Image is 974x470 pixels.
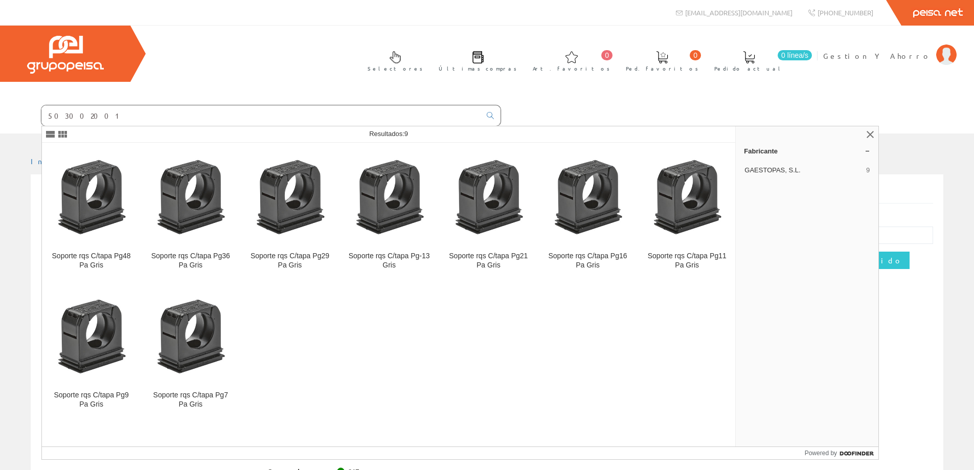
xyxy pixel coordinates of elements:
[31,156,74,166] a: Inicio
[744,166,862,175] span: GAESTOPAS, S.L.
[357,42,428,78] a: Selectores
[805,447,879,459] a: Powered by
[50,156,132,238] img: Soporte rqs C/tapa Pg48 Pa Gris
[42,143,141,282] a: Soporte rqs C/tapa Pg48 Pa Gris Soporte rqs C/tapa Pg48 Pa Gris
[805,449,837,458] span: Powered by
[439,143,538,282] a: Soporte rqs C/tapa Pg21 Pa Gris Soporte rqs C/tapa Pg21 Pa Gris
[547,252,629,270] div: Soporte rqs C/tapa Pg16 Pa Gris
[248,156,331,238] img: Soporte rqs C/tapa Pg29 Pa Gris
[50,391,132,409] div: Soporte rqs C/tapa Pg9 Pa Gris
[50,252,132,270] div: Soporte rqs C/tapa Pg48 Pa Gris
[240,143,339,282] a: Soporte rqs C/tapa Pg29 Pa Gris Soporte rqs C/tapa Pg29 Pa Gris
[149,252,232,270] div: Soporte rqs C/tapa Pg36 Pa Gris
[27,36,104,74] img: Grupo Peisa
[340,143,439,282] a: Soporte rqs C/tapa Pg-13 Gris Soporte rqs C/tapa Pg-13 Gris
[368,63,423,74] span: Selectores
[638,143,736,282] a: Soporte rqs C/tapa Pg11 Pa Gris Soporte rqs C/tapa Pg11 Pa Gris
[348,252,431,270] div: Soporte rqs C/tapa Pg-13 Gris
[866,166,870,175] span: 9
[439,63,517,74] span: Últimas compras
[369,130,408,138] span: Resultados:
[404,130,408,138] span: 9
[685,8,792,17] span: [EMAIL_ADDRESS][DOMAIN_NAME]
[141,282,240,421] a: Soporte rqs C/tapa Pg7 Pa Gris Soporte rqs C/tapa Pg7 Pa Gris
[818,8,873,17] span: [PHONE_NUMBER]
[141,143,240,282] a: Soporte rqs C/tapa Pg36 Pa Gris Soporte rqs C/tapa Pg36 Pa Gris
[41,105,481,126] input: Buscar ...
[428,42,522,78] a: Últimas compras
[646,252,728,270] div: Soporte rqs C/tapa Pg11 Pa Gris
[447,252,530,270] div: Soporte rqs C/tapa Pg21 Pa Gris
[149,296,232,378] img: Soporte rqs C/tapa Pg7 Pa Gris
[149,156,232,238] img: Soporte rqs C/tapa Pg36 Pa Gris
[348,156,431,238] img: Soporte rqs C/tapa Pg-13 Gris
[601,50,613,60] span: 0
[690,50,701,60] span: 0
[538,143,637,282] a: Soporte rqs C/tapa Pg16 Pa Gris Soporte rqs C/tapa Pg16 Pa Gris
[646,156,728,238] img: Soporte rqs C/tapa Pg11 Pa Gris
[823,51,931,61] span: Gestion Y Ahorro
[714,63,784,74] span: Pedido actual
[626,63,698,74] span: Ped. favoritos
[447,156,530,238] img: Soporte rqs C/tapa Pg21 Pa Gris
[533,63,610,74] span: Art. favoritos
[778,50,812,60] span: 0 línea/s
[736,143,878,159] a: Fabricante
[823,42,957,52] a: Gestion Y Ahorro
[149,391,232,409] div: Soporte rqs C/tapa Pg7 Pa Gris
[547,156,629,238] img: Soporte rqs C/tapa Pg16 Pa Gris
[248,252,331,270] div: Soporte rqs C/tapa Pg29 Pa Gris
[50,296,132,378] img: Soporte rqs C/tapa Pg9 Pa Gris
[42,282,141,421] a: Soporte rqs C/tapa Pg9 Pa Gris Soporte rqs C/tapa Pg9 Pa Gris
